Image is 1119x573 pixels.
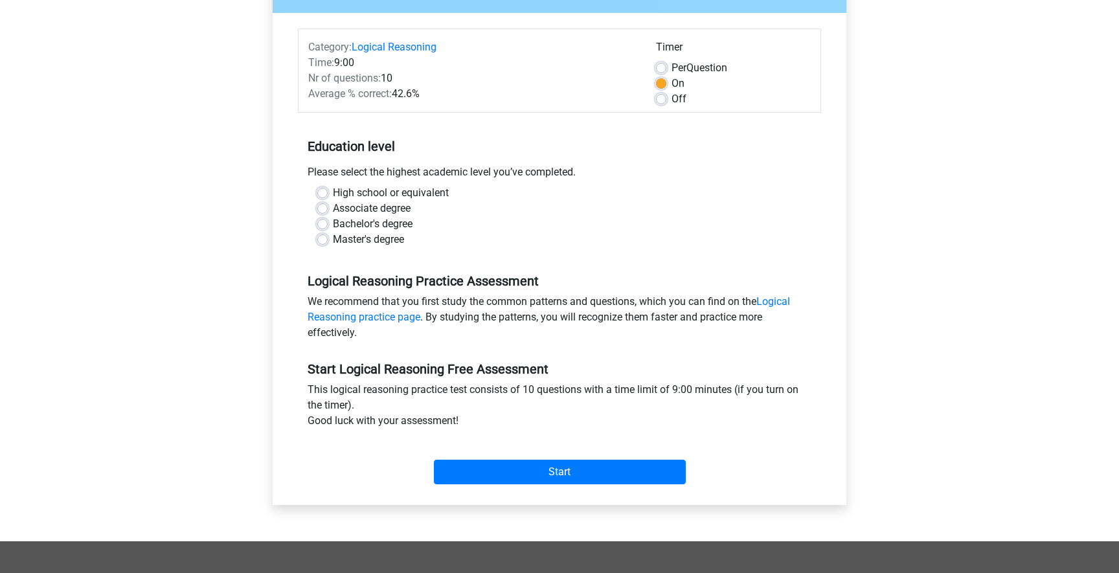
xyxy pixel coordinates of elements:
[672,91,686,107] label: Off
[299,55,646,71] div: 9:00
[299,71,646,86] div: 10
[434,460,686,484] input: Start
[308,133,811,159] h5: Education level
[298,164,821,185] div: Please select the highest academic level you’ve completed.
[299,86,646,102] div: 42.6%
[308,87,392,100] span: Average % correct:
[333,201,411,216] label: Associate degree
[672,76,684,91] label: On
[308,361,811,377] h5: Start Logical Reasoning Free Assessment
[308,72,381,84] span: Nr of questions:
[308,41,352,53] span: Category:
[333,232,404,247] label: Master's degree
[298,294,821,346] div: We recommend that you first study the common patterns and questions, which you can find on the . ...
[298,382,821,434] div: This logical reasoning practice test consists of 10 questions with a time limit of 9:00 minutes (...
[333,216,413,232] label: Bachelor's degree
[672,60,727,76] label: Question
[308,56,334,69] span: Time:
[672,62,686,74] span: Per
[308,273,811,289] h5: Logical Reasoning Practice Assessment
[656,39,811,60] div: Timer
[333,185,449,201] label: High school or equivalent
[352,41,436,53] a: Logical Reasoning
